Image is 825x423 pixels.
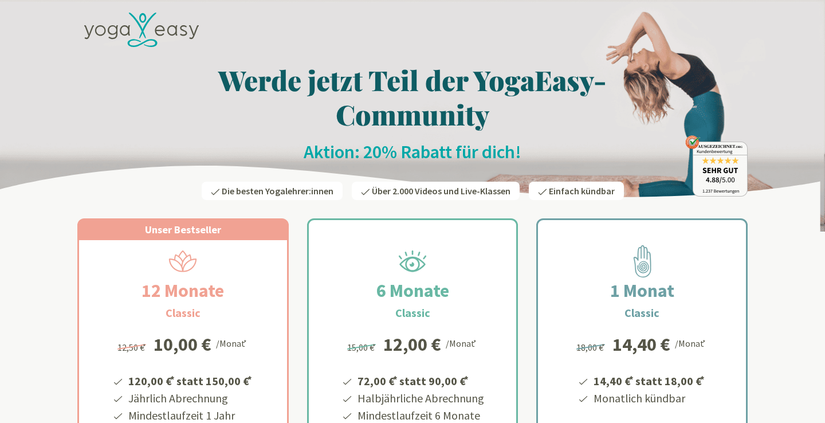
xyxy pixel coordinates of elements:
[77,62,748,131] h1: Werde jetzt Teil der YogaEasy-Community
[117,342,148,353] span: 12,50 €
[446,335,478,350] div: /Monat
[685,135,748,197] img: ausgezeichnet_badge.png
[222,185,333,197] span: Die besten Yogalehrer:innen
[583,277,702,304] h2: 1 Monat
[114,277,252,304] h2: 12 Monate
[127,390,254,407] li: Jährlich Abrechnung
[154,335,211,354] div: 10,00 €
[356,370,484,390] li: 72,00 € statt 90,00 €
[356,390,484,407] li: Halbjährliche Abrechnung
[77,140,748,163] h2: Aktion: 20% Rabatt für dich!
[347,342,378,353] span: 15,00 €
[612,335,670,354] div: 14,40 €
[592,390,706,407] li: Monatlich kündbar
[216,335,249,350] div: /Monat
[383,335,441,354] div: 12,00 €
[166,304,201,322] h3: Classic
[592,370,706,390] li: 14,40 € statt 18,00 €
[145,223,221,236] span: Unser Bestseller
[372,185,510,197] span: Über 2.000 Videos und Live-Klassen
[395,304,430,322] h3: Classic
[624,304,659,322] h3: Classic
[549,185,615,197] span: Einfach kündbar
[349,277,477,304] h2: 6 Monate
[576,342,607,353] span: 18,00 €
[675,335,708,350] div: /Monat
[127,370,254,390] li: 120,00 € statt 150,00 €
